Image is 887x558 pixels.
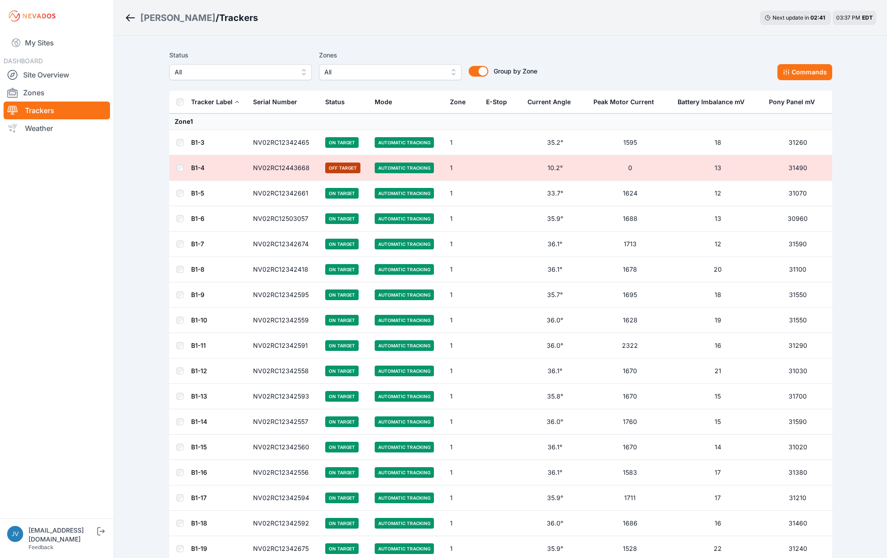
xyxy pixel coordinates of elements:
td: 1686 [588,511,672,536]
span: On Target [325,467,359,478]
td: Zone 1 [169,114,832,130]
span: 03:37 PM [836,14,860,21]
span: On Target [325,289,359,300]
span: Automatic Tracking [375,543,434,554]
td: NV02RC12342674 [248,232,320,257]
button: Status [325,91,352,113]
td: 1711 [588,485,672,511]
td: NV02RC12342418 [248,257,320,282]
button: Tracker Label [191,91,240,113]
td: NV02RC12342560 [248,435,320,460]
a: B1-15 [191,443,207,451]
td: 1 [445,232,481,257]
a: Zones [4,84,110,102]
td: 1 [445,435,481,460]
span: All [324,67,444,77]
td: 17 [672,485,763,511]
span: Automatic Tracking [375,188,434,199]
td: NV02RC12342557 [248,409,320,435]
td: 1760 [588,409,672,435]
td: 16 [672,333,763,358]
td: 1670 [588,435,672,460]
a: B1-12 [191,367,207,375]
td: 35.7° [522,282,588,308]
td: NV02RC12342559 [248,308,320,333]
td: 1 [445,308,481,333]
td: NV02RC12342594 [248,485,320,511]
td: 1670 [588,358,672,384]
td: NV02RC12342556 [248,460,320,485]
a: Weather [4,119,110,137]
td: 21 [672,358,763,384]
button: Pony Panel mV [769,91,822,113]
span: Automatic Tracking [375,518,434,529]
button: Mode [375,91,399,113]
span: On Target [325,213,359,224]
td: 1 [445,409,481,435]
td: 36.0° [522,333,588,358]
a: Trackers [4,102,110,119]
td: 1 [445,282,481,308]
span: Automatic Tracking [375,264,434,275]
span: On Target [325,493,359,503]
span: Automatic Tracking [375,137,434,148]
a: B1-7 [191,240,204,248]
span: On Target [325,391,359,402]
td: 1624 [588,181,672,206]
span: Automatic Tracking [375,239,434,249]
img: jvivenzio@ampliform.com [7,526,23,542]
td: 15 [672,409,763,435]
td: 1 [445,155,481,181]
td: 31590 [764,409,832,435]
td: 18 [672,130,763,155]
div: Mode [375,98,392,106]
h3: Trackers [219,12,258,24]
td: 1 [445,130,481,155]
td: 35.9° [522,485,588,511]
button: All [169,64,312,80]
span: Next update in [773,14,809,21]
span: Automatic Tracking [375,416,434,427]
td: 36.1° [522,358,588,384]
td: 31070 [764,181,832,206]
td: 20 [672,257,763,282]
td: 35.9° [522,206,588,232]
td: 1583 [588,460,672,485]
td: 2322 [588,333,672,358]
span: DASHBOARD [4,57,43,65]
td: 35.2° [522,130,588,155]
a: B1-3 [191,138,204,146]
td: 1 [445,358,481,384]
nav: Breadcrumb [125,6,258,29]
div: Current Angle [527,98,571,106]
button: Zone [450,91,473,113]
span: On Target [325,315,359,326]
span: On Target [325,137,359,148]
div: E-Stop [486,98,507,106]
a: B1-10 [191,316,207,324]
td: 1628 [588,308,672,333]
td: 31030 [764,358,832,384]
div: Zone [450,98,466,106]
span: Automatic Tracking [375,391,434,402]
td: 31260 [764,130,832,155]
label: Status [169,50,312,61]
td: 36.0° [522,511,588,536]
a: My Sites [4,32,110,53]
span: Automatic Tracking [375,442,434,452]
td: 1713 [588,232,672,257]
a: [PERSON_NAME] [140,12,216,24]
span: On Target [325,518,359,529]
td: 36.0° [522,308,588,333]
td: 15 [672,384,763,409]
button: All [319,64,462,80]
td: 36.1° [522,257,588,282]
label: Zones [319,50,462,61]
td: 1 [445,485,481,511]
span: All [175,67,294,77]
span: On Target [325,340,359,351]
span: Automatic Tracking [375,289,434,300]
td: NV02RC12342595 [248,282,320,308]
td: 14 [672,435,763,460]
